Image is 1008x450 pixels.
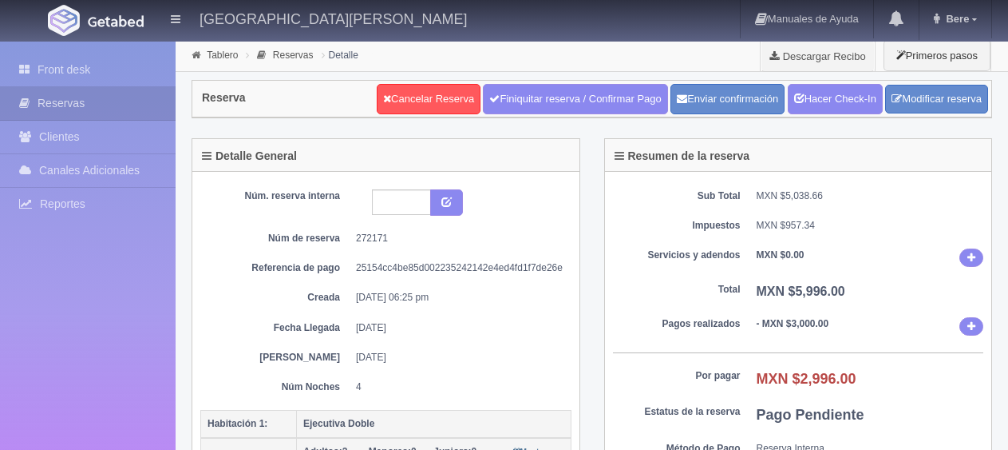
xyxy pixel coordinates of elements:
[208,418,267,429] b: Habitación 1:
[318,47,362,62] li: Detalle
[761,40,875,72] a: Descargar Recibo
[273,50,314,61] a: Reservas
[757,285,845,298] b: MXN $5,996.00
[207,50,238,61] a: Tablero
[757,318,829,329] b: - MXN $3,000.00
[757,249,804,261] b: MXN $0.00
[48,5,80,36] img: Getabed
[356,232,559,245] dd: 272171
[883,40,990,71] button: Primeros pasos
[757,189,984,203] dd: MXN $5,038.66
[212,351,340,364] dt: [PERSON_NAME]
[212,261,340,275] dt: Referencia de pago
[212,232,340,245] dt: Núm de reserva
[356,380,559,394] dd: 4
[356,321,559,335] dd: [DATE]
[202,150,297,162] h4: Detalle General
[297,410,571,438] th: Ejecutiva Doble
[615,150,750,162] h4: Resumen de la reserva
[88,15,144,27] img: Getabed
[200,8,467,28] h4: [GEOGRAPHIC_DATA][PERSON_NAME]
[212,380,340,394] dt: Núm Noches
[212,321,340,335] dt: Fecha Llegada
[202,92,246,104] h4: Reserva
[670,84,785,114] button: Enviar confirmación
[483,84,667,114] a: Finiquitar reserva / Confirmar Pago
[613,219,741,233] dt: Impuestos
[356,261,559,275] dd: 25154cc4be85d002235242142e4ed4fd1f7de26e
[613,317,741,331] dt: Pagos realizados
[356,351,559,364] dd: [DATE]
[613,369,741,383] dt: Por pagar
[377,84,480,114] a: Cancelar Reserva
[613,283,741,297] dt: Total
[212,189,340,203] dt: Núm. reserva interna
[757,407,864,423] b: Pago Pendiente
[356,291,559,305] dd: [DATE] 06:25 pm
[885,85,988,114] a: Modificar reserva
[942,13,969,25] span: Bere
[788,84,883,114] a: Hacer Check-In
[757,371,856,387] b: MXN $2,996.00
[757,219,984,233] dd: MXN $957.34
[613,405,741,419] dt: Estatus de la reserva
[613,189,741,203] dt: Sub Total
[613,249,741,262] dt: Servicios y adendos
[212,291,340,305] dt: Creada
